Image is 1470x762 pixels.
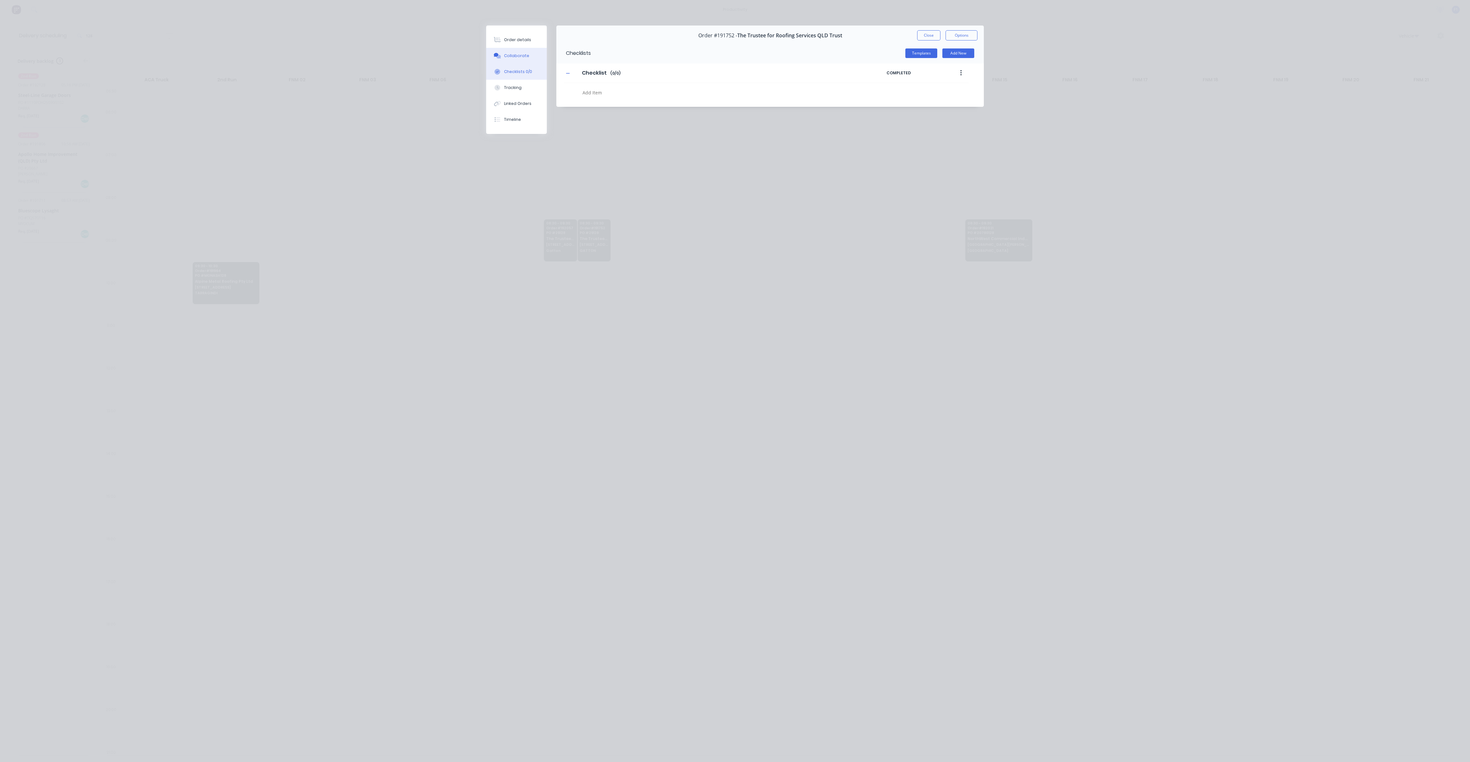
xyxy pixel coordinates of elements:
[556,43,591,63] div: Checklists
[905,48,937,58] button: Templates
[486,48,547,64] button: Collaborate
[486,32,547,48] button: Order details
[737,33,842,39] span: The Trustee for Roofing Services QLD Trust
[486,80,547,96] button: Tracking
[504,53,529,59] div: Collaborate
[887,70,941,76] span: COMPLETED
[486,64,547,80] button: Checklists 0/0
[504,69,532,75] div: Checklists 0/0
[578,68,610,78] input: Enter Checklist name
[504,101,531,106] div: Linked Orders
[917,30,940,40] button: Close
[942,48,974,58] button: Add New
[610,70,620,76] span: ( 0 / 0 )
[946,30,977,40] button: Options
[504,117,521,122] div: Timeline
[504,37,531,43] div: Order details
[486,112,547,128] button: Timeline
[486,96,547,112] button: Linked Orders
[504,85,522,91] div: Tracking
[698,33,737,39] span: Order #191752 -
